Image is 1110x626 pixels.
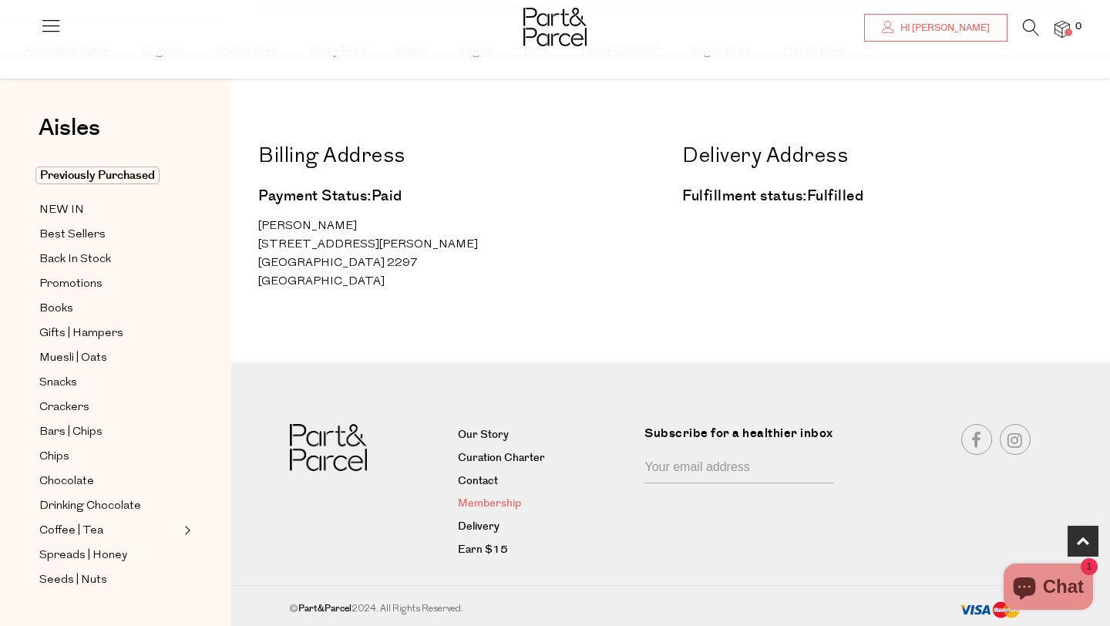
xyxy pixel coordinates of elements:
span: Drinking Chocolate [39,497,141,516]
a: Chocolate [39,472,180,491]
strong: Fulfillment status: [682,186,807,207]
a: Membership [458,495,634,513]
span: Hi [PERSON_NAME] [896,22,990,35]
span: Previously Purchased [35,167,160,184]
a: Curation Charter [458,449,634,468]
p: [PERSON_NAME] [STREET_ADDRESS][PERSON_NAME] [GEOGRAPHIC_DATA] 2297 [GEOGRAPHIC_DATA] [258,217,659,291]
a: Contact [458,473,634,491]
label: Subscribe for a healthier inbox [644,424,843,454]
a: Best Sellers [39,225,180,244]
h2: Delivery Address [682,140,1083,175]
h5: Paid [258,184,659,209]
span: 0 [1071,20,1085,34]
a: Spreads | Honey [39,546,180,565]
a: Chips [39,447,180,466]
span: Snacks [39,374,77,392]
img: Part&Parcel [523,8,587,46]
a: Muesli | Oats [39,348,180,368]
span: Aisles [39,111,100,145]
span: Chips [39,448,69,466]
span: Crackers [39,399,89,417]
a: Previously Purchased [39,167,180,185]
h2: Billing Address [258,140,659,175]
img: Part&Parcel [290,424,367,471]
a: Bars | Chips [39,422,180,442]
button: Expand/Collapse Coffee | Tea [180,521,191,540]
a: Earn $15 [458,541,634,560]
span: Bars | Chips [39,423,103,442]
span: Gifts | Hampers [39,325,123,343]
span: Back In Stock [39,251,111,269]
input: Your email address [644,454,834,483]
strong: Payment Status: [258,186,372,207]
img: payment-methods.png [959,601,1021,619]
span: NEW IN [39,201,84,220]
a: Coffee | Tea [39,521,180,540]
a: Seeds | Nuts [39,570,180,590]
span: Books [39,300,73,318]
a: Books [39,299,180,318]
a: Drinking Chocolate [39,496,180,516]
a: Delivery [458,518,634,537]
a: Aisles [39,116,100,155]
a: Back In Stock [39,250,180,269]
span: Coffee | Tea [39,522,103,540]
span: Spreads | Honey [39,547,127,565]
a: Crackers [39,398,180,417]
a: Gifts | Hampers [39,324,180,343]
span: Chocolate [39,473,94,491]
a: 0 [1054,21,1070,37]
inbox-online-store-chat: Shopify online store chat [999,564,1098,614]
a: Promotions [39,274,180,294]
span: Muesli | Oats [39,349,107,368]
a: Our Story [458,426,634,445]
span: Seeds | Nuts [39,571,107,590]
a: Hi [PERSON_NAME] [864,14,1007,42]
b: Part&Parcel [298,602,351,615]
h5: Fulfilled [682,184,1083,209]
div: © 2024. All Rights Reserved. [259,601,857,617]
span: Promotions [39,275,103,294]
a: NEW IN [39,200,180,220]
span: Best Sellers [39,226,106,244]
a: Snacks [39,373,180,392]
